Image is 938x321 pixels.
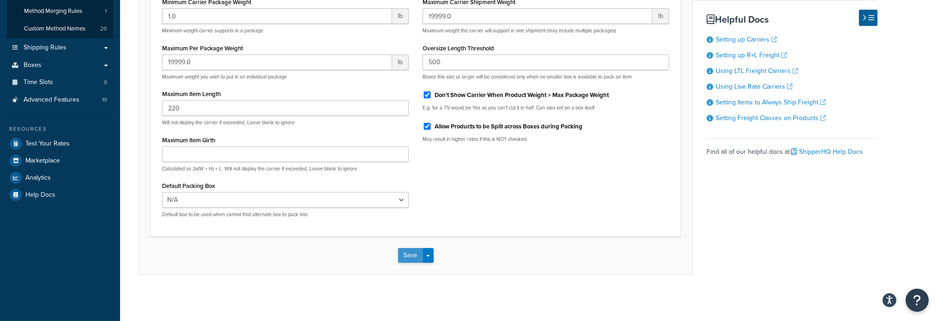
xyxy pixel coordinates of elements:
span: Time Slots [24,79,53,86]
p: Minimum weight carrier supports in a package [162,27,409,34]
p: May result in higher rates if this is NOT checked [423,136,669,143]
li: Method Merging Rules [7,3,113,20]
a: Analytics [7,170,113,186]
li: Custom Method Names [7,20,113,37]
a: Advanced Features10 [7,91,113,109]
h3: Helpful Docs [707,14,877,24]
label: Default Packing Box [162,182,215,189]
span: lb [653,8,669,24]
label: Maximum Per Package Weight [162,45,243,52]
a: ShipperHQ Help Docs [791,147,863,157]
a: Using Live Rate Carriers [716,82,793,91]
a: Setting Freight Classes on Products [716,113,826,123]
span: Advanced Features [24,96,79,104]
span: lb [392,8,409,24]
p: Calculated as 2x(W + H) + L. Will not display the carrier if exceeded. Leave blank to ignore [162,165,409,172]
a: Method Merging Rules1 [7,3,113,20]
span: lb [392,55,409,70]
a: Using LTL Freight Carriers [716,66,798,76]
a: Boxes [7,57,113,74]
a: Setting Items to Always Ship Freight [716,97,826,107]
div: Resources [7,125,113,133]
a: Time Slots0 [7,74,113,91]
p: Maximum weight you wish to put in an individual package [162,73,409,80]
a: Setting up Carriers [716,35,777,44]
span: Test Your Rates [25,140,70,148]
label: Don't Show Carrier When Product Weight > Max Package Weight [435,91,609,99]
p: Default box to be used when cannot find alternate box to pack into [162,211,409,218]
span: Help Docs [25,191,55,199]
span: Boxes [24,61,42,69]
span: Analytics [25,174,51,182]
p: Maximum weight the carrier will support in one shipment (may include multiple packages) [423,27,669,34]
a: Marketplace [7,152,113,169]
label: Oversize Length Threshold [423,45,494,52]
p: Will not display the carrier if exceeded. Leave blank to ignore [162,119,409,126]
span: Custom Method Names [24,25,85,33]
button: Hide Help Docs [859,10,877,26]
span: Shipping Rules [24,44,67,52]
span: Marketplace [25,157,60,165]
span: Method Merging Rules [24,7,82,15]
label: Maximum Item Girth [162,137,215,144]
button: Open Resource Center [906,289,929,312]
a: Help Docs [7,187,113,203]
li: Advanced Features [7,91,113,109]
span: 20 [100,25,107,33]
label: Maximum Item Length [162,91,221,97]
p: Boxes this size or larger will be considered only when no smaller box is available to pack an item [423,73,669,80]
span: 1 [105,7,107,15]
p: E.g. for a TV would be Yes as you can't cut it in half. Can also set on a box itself [423,104,669,111]
span: 0 [104,79,107,86]
div: Find all of our helpful docs at: [707,138,877,158]
span: 10 [102,96,107,104]
button: Save [398,248,423,263]
a: Test Your Rates [7,135,113,152]
a: Shipping Rules [7,39,113,56]
a: Custom Method Names20 [7,20,113,37]
label: Allow Products to be Split across Boxes during Packing [435,122,582,131]
a: Setting up R+L Freight [716,50,787,60]
li: Time Slots [7,74,113,91]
